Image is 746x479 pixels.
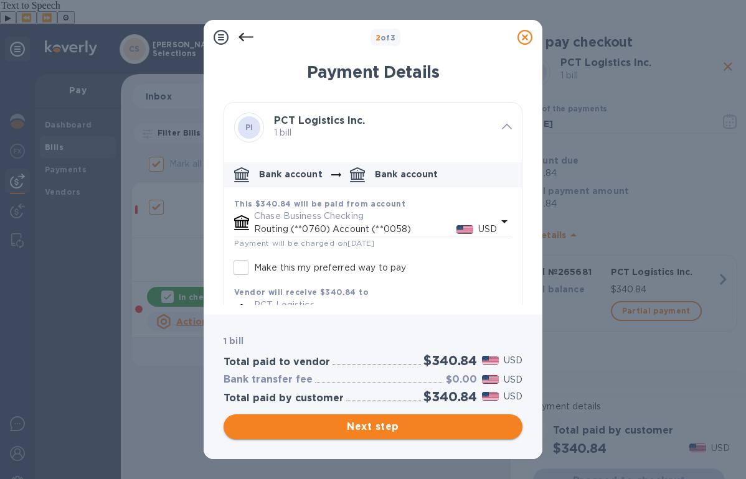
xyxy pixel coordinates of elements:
[254,210,497,223] p: Chase Business Checking
[224,393,344,404] h3: Total paid by customer
[482,356,499,365] img: USD
[234,199,405,208] b: This $340.84 will be paid from account
[375,168,438,180] p: Bank account
[254,299,497,312] p: PCT Logistics
[234,419,512,434] span: Next step
[482,392,499,401] img: USD
[259,168,323,180] p: Bank account
[274,114,365,126] b: PCT Logistics Inc.
[456,225,473,234] img: USD
[224,157,522,349] div: default-method
[234,287,369,297] b: Vendor will receive $340.84 to
[423,353,477,368] h2: $340.84
[224,103,522,152] div: PIPCT Logistics Inc. 1 bill
[504,390,522,403] p: USD
[224,356,330,368] h3: Total paid to vendor
[446,374,477,386] h3: $0.00
[254,261,406,274] p: Make this my preferred way to pay
[224,62,522,82] h1: Payment Details
[254,223,456,236] p: Routing (**0760) Account (**0058)
[504,354,522,367] p: USD
[504,373,522,386] p: USD
[245,123,253,132] b: PI
[224,414,522,439] button: Next step
[274,126,492,139] p: 1 bill
[224,374,313,386] h3: Bank transfer fee
[224,336,243,346] b: 1 bill
[423,389,477,404] h2: $340.84
[375,33,396,42] b: of 3
[375,33,380,42] span: 2
[234,238,375,248] span: Payment will be charged on [DATE]
[482,375,499,384] img: USD
[478,223,497,236] p: USD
